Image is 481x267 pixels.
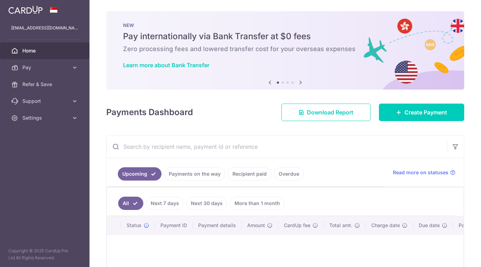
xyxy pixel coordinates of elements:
[393,169,448,176] span: Read more on statuses
[123,22,447,28] p: NEW
[186,197,227,210] a: Next 30 days
[11,24,78,31] p: [EMAIL_ADDRESS][DOMAIN_NAME]
[123,45,447,53] h6: Zero processing fees and lowered transfer cost for your overseas expenses
[193,216,242,234] th: Payment details
[228,167,271,181] a: Recipient paid
[371,222,400,229] span: Charge date
[247,222,265,229] span: Amount
[22,47,69,54] span: Home
[393,169,455,176] a: Read more on statuses
[118,167,161,181] a: Upcoming
[118,197,143,210] a: All
[8,6,43,14] img: CardUp
[164,167,225,181] a: Payments on the way
[106,106,193,119] h4: Payments Dashboard
[22,64,69,71] span: Pay
[379,104,464,121] a: Create Payment
[155,216,193,234] th: Payment ID
[22,81,69,88] span: Refer & Save
[329,222,352,229] span: Total amt.
[404,108,447,117] span: Create Payment
[22,114,69,121] span: Settings
[284,222,310,229] span: CardUp fee
[146,197,184,210] a: Next 7 days
[123,31,447,42] h5: Pay internationally via Bank Transfer at $0 fees
[106,11,464,90] img: Bank transfer banner
[123,62,209,69] a: Learn more about Bank Transfer
[419,222,440,229] span: Due date
[22,98,69,105] span: Support
[307,108,353,117] span: Download Report
[281,104,371,121] a: Download Report
[127,222,142,229] span: Status
[274,167,304,181] a: Overdue
[230,197,285,210] a: More than 1 month
[107,135,447,158] input: Search by recipient name, payment id or reference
